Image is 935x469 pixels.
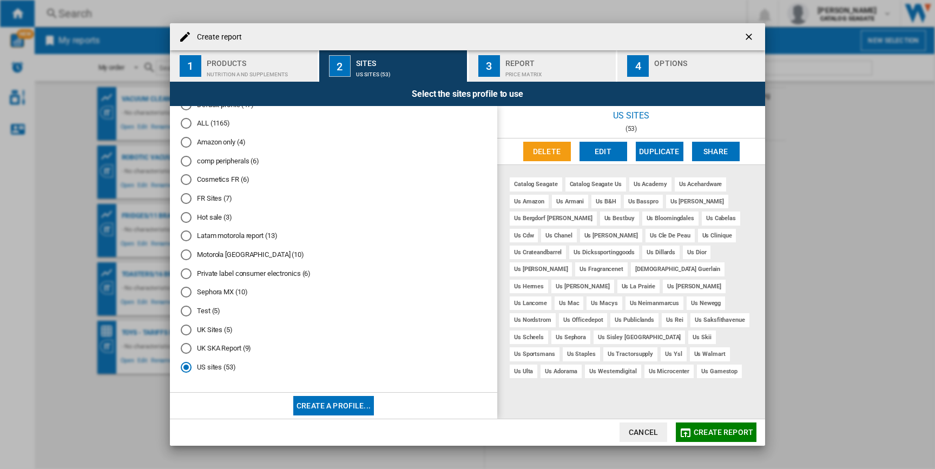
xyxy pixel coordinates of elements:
[739,26,761,48] button: getI18NText('BUTTONS.CLOSE_DIALOG')
[510,195,549,208] div: us amazon
[694,428,753,437] span: Create report
[319,50,468,82] button: 2 Sites US sites (53)
[585,365,641,378] div: us westerndigital
[181,175,486,185] md-radio-button: Cosmetics FR (6)
[698,229,736,242] div: us clinique
[690,347,730,361] div: us walmart
[646,229,695,242] div: us cle de peau
[555,296,583,310] div: us mac
[575,262,628,276] div: us fragrancenet
[610,313,659,327] div: us publiclands
[510,365,537,378] div: us ulta
[569,246,639,259] div: us dickssportinggoods
[683,246,710,259] div: us dior
[497,106,765,125] div: US sites
[510,262,572,276] div: us [PERSON_NAME]
[541,229,576,242] div: us chanel
[692,142,740,161] button: Share
[617,280,660,293] div: us la prairie
[181,287,486,298] md-radio-button: Sephora MX (10)
[580,229,642,242] div: us [PERSON_NAME]
[666,195,728,208] div: us [PERSON_NAME]
[675,177,727,191] div: us acehardware
[600,212,639,225] div: us bestbuy
[687,296,725,310] div: us newegg
[170,50,319,82] button: 1 Products Nutrition and supplements
[510,331,548,344] div: us scheels
[181,268,486,279] md-radio-button: Private label consumer electronics (6)
[510,177,562,191] div: catalog seagate
[181,156,486,166] md-radio-button: comp peripherals (6)
[642,246,680,259] div: us dillards
[510,296,551,310] div: us lancome
[181,325,486,335] md-radio-button: UK Sites (5)
[644,365,694,378] div: us microcenter
[624,195,663,208] div: us basspro
[663,280,725,293] div: us [PERSON_NAME]
[181,194,486,204] md-radio-button: FR Sites (7)
[181,250,486,260] md-radio-button: Motorola Brazil (10)
[523,142,571,161] button: Delete
[181,118,486,129] md-radio-button: ALL (1165)
[580,142,627,161] button: Edit
[587,296,622,310] div: us macys
[594,331,685,344] div: us sisley [GEOGRAPHIC_DATA]
[181,362,486,373] md-radio-button: US sites (53)
[625,296,684,310] div: us neimanmarcus
[510,280,548,293] div: us hermes
[181,100,486,110] md-radio-button: Default profile (47)
[603,347,657,361] div: us tractorsupply
[743,31,756,44] ng-md-icon: getI18NText('BUTTONS.CLOSE_DIALOG')
[636,142,683,161] button: Duplicate
[661,347,686,361] div: us ysl
[510,246,566,259] div: us crateandbarrel
[505,55,612,66] div: Report
[565,177,626,191] div: catalog seagate us
[181,306,486,316] md-radio-button: Test (5)
[690,313,749,327] div: us saksfithavenue
[469,50,617,82] button: 3 Report Price Matrix
[642,212,699,225] div: us bloomingdales
[510,347,559,361] div: us sportsmans
[192,32,242,43] h4: Create report
[329,55,351,77] div: 2
[631,262,725,276] div: [DEMOGRAPHIC_DATA] guerlain
[510,212,597,225] div: us bergdorf [PERSON_NAME]
[591,195,620,208] div: us b&h
[552,195,588,208] div: us armani
[180,55,201,77] div: 1
[627,55,649,77] div: 4
[688,331,715,344] div: us skii
[510,229,538,242] div: us cdw
[356,55,463,66] div: Sites
[551,331,590,344] div: us sephora
[559,313,608,327] div: us officedepot
[620,422,667,442] button: Cancel
[510,313,556,327] div: us nordstrom
[541,365,582,378] div: us adorama
[617,50,765,82] button: 4 Options
[702,212,740,225] div: us cabelas
[207,66,313,77] div: Nutrition and supplements
[170,82,765,106] div: Select the sites profile to use
[478,55,500,77] div: 3
[181,137,486,148] md-radio-button: Amazon only (4)
[662,313,687,327] div: us rei
[676,422,756,442] button: Create report
[551,280,614,293] div: us [PERSON_NAME]
[181,344,486,354] md-radio-button: UK SKA Report (9)
[181,231,486,241] md-radio-button: Latam motorola report (13)
[356,66,463,77] div: US sites (53)
[293,396,374,415] button: Create a profile...
[697,365,742,378] div: us gamestop
[505,66,612,77] div: Price Matrix
[181,212,486,222] md-radio-button: Hot sale (3)
[629,177,671,191] div: us academy
[207,55,313,66] div: Products
[563,347,600,361] div: us staples
[654,55,761,66] div: Options
[497,125,765,133] div: (53)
